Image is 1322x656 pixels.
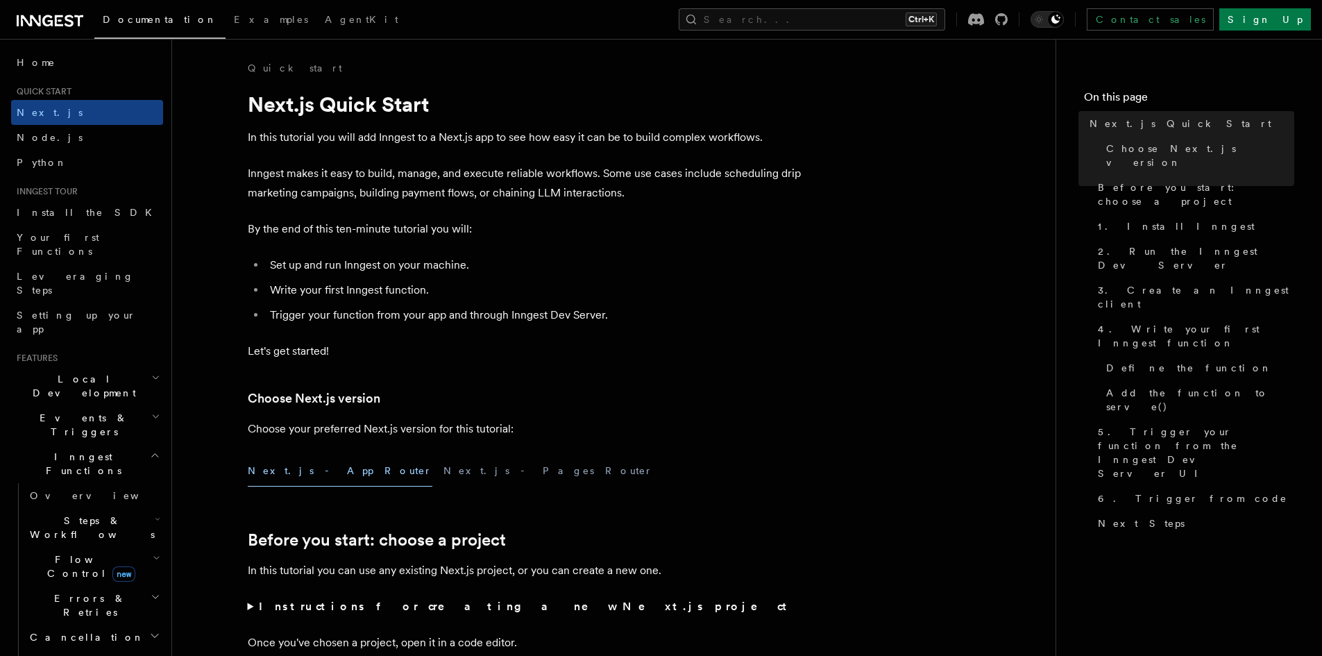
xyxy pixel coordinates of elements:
[1092,214,1294,239] a: 1. Install Inngest
[24,591,151,619] span: Errors & Retries
[24,514,155,541] span: Steps & Workflows
[1092,511,1294,536] a: Next Steps
[325,14,398,25] span: AgentKit
[11,225,163,264] a: Your first Functions
[1084,89,1294,111] h4: On this page
[1092,278,1294,317] a: 3. Create an Inngest client
[248,455,432,487] button: Next.js - App Router
[679,8,945,31] button: Search...Ctrl+K
[248,561,803,580] p: In this tutorial you can use any existing Next.js project, or you can create a new one.
[266,255,803,275] li: Set up and run Inngest on your machine.
[1106,142,1294,169] span: Choose Next.js version
[234,14,308,25] span: Examples
[1090,117,1271,131] span: Next.js Quick Start
[11,353,58,364] span: Features
[248,61,342,75] a: Quick start
[248,164,803,203] p: Inngest makes it easy to build, manage, and execute reliable workflows. Some use cases include sc...
[1098,425,1294,480] span: 5. Trigger your function from the Inngest Dev Server UI
[94,4,226,39] a: Documentation
[30,490,173,501] span: Overview
[11,200,163,225] a: Install the SDK
[17,310,136,335] span: Setting up your app
[248,342,803,361] p: Let's get started!
[1106,361,1272,375] span: Define the function
[11,86,71,97] span: Quick start
[24,553,153,580] span: Flow Control
[11,450,150,478] span: Inngest Functions
[1092,317,1294,355] a: 4. Write your first Inngest function
[112,566,135,582] span: new
[17,207,160,218] span: Install the SDK
[24,508,163,547] button: Steps & Workflows
[17,56,56,69] span: Home
[11,372,151,400] span: Local Development
[17,132,83,143] span: Node.js
[103,14,217,25] span: Documentation
[248,633,803,653] p: Once you've chosen a project, open it in a code editor.
[1101,355,1294,380] a: Define the function
[266,280,803,300] li: Write your first Inngest function.
[1098,180,1294,208] span: Before you start: choose a project
[11,125,163,150] a: Node.js
[248,530,506,550] a: Before you start: choose a project
[1098,491,1287,505] span: 6. Trigger from code
[11,186,78,197] span: Inngest tour
[1087,8,1214,31] a: Contact sales
[1092,175,1294,214] a: Before you start: choose a project
[17,232,99,257] span: Your first Functions
[11,411,151,439] span: Events & Triggers
[1098,516,1185,530] span: Next Steps
[17,157,67,168] span: Python
[17,271,134,296] span: Leveraging Steps
[248,219,803,239] p: By the end of this ten-minute tutorial you will:
[1092,239,1294,278] a: 2. Run the Inngest Dev Server
[1092,486,1294,511] a: 6. Trigger from code
[1092,419,1294,486] a: 5. Trigger your function from the Inngest Dev Server UI
[17,107,83,118] span: Next.js
[1098,322,1294,350] span: 4. Write your first Inngest function
[248,92,803,117] h1: Next.js Quick Start
[11,50,163,75] a: Home
[24,547,163,586] button: Flow Controlnew
[11,264,163,303] a: Leveraging Steps
[11,150,163,175] a: Python
[24,483,163,508] a: Overview
[1106,386,1294,414] span: Add the function to serve()
[24,630,144,644] span: Cancellation
[1101,136,1294,175] a: Choose Next.js version
[248,597,803,616] summary: Instructions for creating a new Next.js project
[1098,283,1294,311] span: 3. Create an Inngest client
[1098,244,1294,272] span: 2. Run the Inngest Dev Server
[226,4,316,37] a: Examples
[248,389,380,408] a: Choose Next.js version
[906,12,937,26] kbd: Ctrl+K
[11,100,163,125] a: Next.js
[248,419,803,439] p: Choose your preferred Next.js version for this tutorial:
[1219,8,1311,31] a: Sign Up
[316,4,407,37] a: AgentKit
[11,444,163,483] button: Inngest Functions
[259,600,793,613] strong: Instructions for creating a new Next.js project
[1084,111,1294,136] a: Next.js Quick Start
[1098,219,1255,233] span: 1. Install Inngest
[24,586,163,625] button: Errors & Retries
[11,367,163,405] button: Local Development
[11,405,163,444] button: Events & Triggers
[443,455,653,487] button: Next.js - Pages Router
[11,303,163,342] a: Setting up your app
[266,305,803,325] li: Trigger your function from your app and through Inngest Dev Server.
[1101,380,1294,419] a: Add the function to serve()
[248,128,803,147] p: In this tutorial you will add Inngest to a Next.js app to see how easy it can be to build complex...
[24,625,163,650] button: Cancellation
[1031,11,1064,28] button: Toggle dark mode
